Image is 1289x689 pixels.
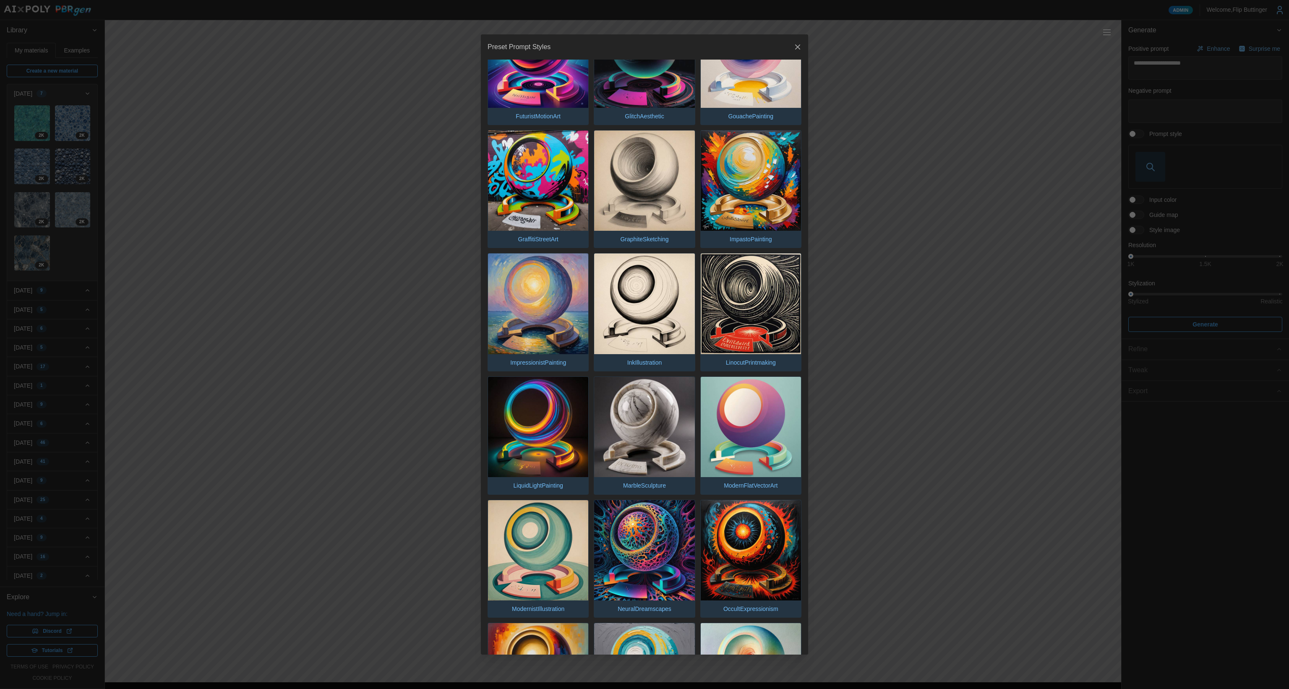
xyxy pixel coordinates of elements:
p: ImpastoPainting [725,231,776,248]
p: GraffitiStreetArt [514,231,563,248]
img: GraphiteSketching.jpg [594,130,694,231]
button: ImpastoPainting.jpgImpastoPainting [700,130,801,248]
button: MarbleSculpture.jpgMarbleSculpture [594,376,695,495]
button: ImpressionistPainting.jpgImpressionistPainting [488,253,589,371]
p: LiquidLightPainting [509,477,567,494]
img: NeuralDreamscapes.jpg [594,500,694,600]
img: OccultExpressionism.jpg [701,500,801,600]
button: GlitchAesthetic.jpgGlitchAesthetic [594,7,695,125]
button: LinocutPrintmaking.jpgLinocutPrintmaking [700,253,801,371]
button: LiquidLightPainting.jpgLiquidLightPainting [488,376,589,495]
p: ModernistIllustration [508,600,569,617]
p: ImpressionistPainting [506,354,570,371]
p: NeuralDreamscapes [613,600,676,617]
p: ModernFlatVectorArt [720,477,782,494]
button: NeuralDreamscapes.jpgNeuralDreamscapes [594,500,695,618]
img: ImpastoPainting.jpg [701,130,801,231]
img: MarbleSculpture.jpg [594,377,694,477]
button: ModernistIllustration.jpgModernistIllustration [488,500,589,618]
button: GouachePainting.jpgGouachePainting [700,7,801,125]
button: InkIllustration.jpgInkIllustration [594,253,695,371]
p: MarbleSculpture [619,477,670,494]
p: InkIllustration [623,354,666,371]
p: GraphiteSketching [616,231,673,248]
button: GraffitiStreetArt.jpgGraffitiStreetArt [488,130,589,248]
img: LinocutPrintmaking.jpg [701,253,801,354]
h2: Preset Prompt Styles [488,44,551,50]
img: ModernFlatVectorArt.jpg [701,377,801,477]
p: LinocutPrintmaking [722,354,780,371]
img: ImpressionistPainting.jpg [488,253,588,354]
img: ModernistIllustration.jpg [488,500,588,600]
button: OccultExpressionism.jpgOccultExpressionism [700,500,801,618]
button: FuturistMotionArt.jpgFuturistMotionArt [488,7,589,125]
p: OccultExpressionism [719,600,783,617]
p: GlitchAesthetic [621,108,668,125]
p: GouachePainting [724,108,778,125]
button: GraphiteSketching.jpgGraphiteSketching [594,130,695,248]
img: LiquidLightPainting.jpg [488,377,588,477]
img: InkIllustration.jpg [594,253,694,354]
img: GraffitiStreetArt.jpg [488,130,588,231]
p: FuturistMotionArt [511,108,565,125]
button: ModernFlatVectorArt.jpgModernFlatVectorArt [700,376,801,495]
